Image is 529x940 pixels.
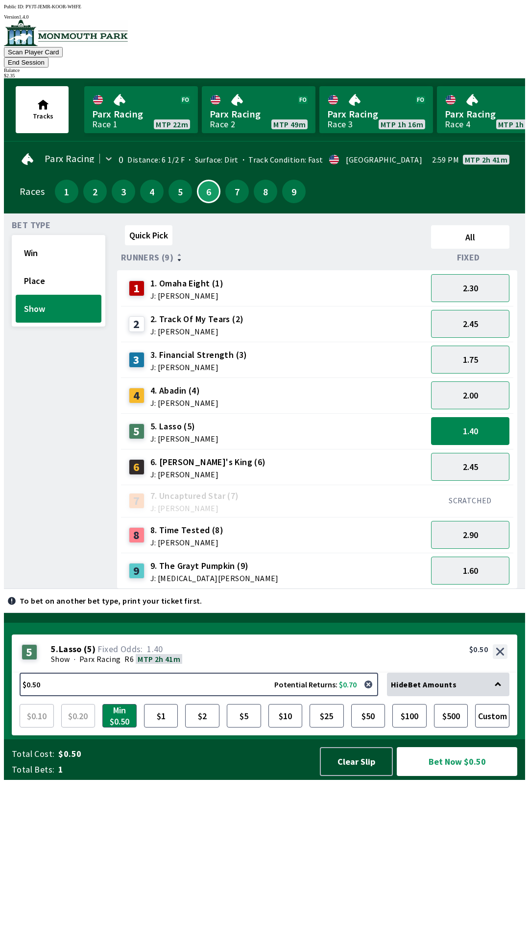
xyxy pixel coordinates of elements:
div: Runners (9) [121,253,427,262]
div: 6 [129,459,144,475]
button: Win [16,239,101,267]
button: 7 [225,180,249,203]
span: 5 [171,188,190,195]
span: PYJT-JEMR-KOOR-WHFE [25,4,81,9]
span: $500 [436,706,466,725]
span: ( 5 ) [84,644,96,654]
span: 9. The Grayt Pumpkin (9) [150,560,279,572]
button: $5 [227,704,261,728]
button: 8 [254,180,277,203]
span: Parx Racing [92,108,190,120]
span: $100 [395,706,424,725]
button: Show [16,295,101,323]
span: 1.60 [463,565,478,576]
div: Fixed [427,253,513,262]
span: 4 [143,188,161,195]
a: Parx RacingRace 3MTP 1h 16m [319,86,433,133]
button: 2.30 [431,274,509,302]
button: 1.75 [431,346,509,374]
button: 2.90 [431,521,509,549]
button: $100 [392,704,427,728]
div: 4 [129,388,144,403]
span: J: [PERSON_NAME] [150,435,218,443]
span: Show [51,654,70,664]
div: [GEOGRAPHIC_DATA] [346,156,422,164]
span: 1.40 [463,425,478,437]
div: 3 [129,352,144,368]
span: Distance: 6 1/2 F [127,155,185,164]
button: 1 [55,180,78,203]
button: $0.50Potential Returns: $0.70 [20,673,378,696]
button: 2.45 [431,310,509,338]
span: MTP 2h 41m [138,654,180,664]
button: 3 [112,180,135,203]
button: $1 [144,704,178,728]
div: 5 [22,644,37,660]
button: All [431,225,509,249]
button: $25 [310,704,344,728]
button: 2.00 [431,381,509,409]
span: 2:59 PM [432,156,459,164]
span: Track Condition: Fast [239,155,323,164]
div: Races [20,188,45,195]
span: $0.50 [58,748,311,760]
span: 8 [256,188,275,195]
div: 9 [129,563,144,579]
span: Total Bets: [12,764,54,775]
span: MTP 22m [156,120,188,128]
span: J: [PERSON_NAME] [150,292,223,300]
span: 1 [58,764,311,775]
button: 5 [168,180,192,203]
button: 2 [83,180,107,203]
span: 2.30 [463,282,478,294]
div: 5 [129,423,144,439]
span: 7 [228,188,246,195]
span: 5 . [51,644,59,654]
span: Win [24,247,93,258]
span: 1.40 [147,643,163,655]
button: 4 [140,180,164,203]
span: Fixed [457,254,480,261]
span: J: [PERSON_NAME] [150,363,247,371]
span: 2.45 [463,318,478,329]
span: 4. Abadin (4) [150,384,218,397]
span: $1 [146,706,176,725]
span: J: [PERSON_NAME] [150,328,244,335]
span: · [74,654,75,664]
div: $ 2.35 [4,73,525,78]
span: R6 [124,654,134,664]
span: Bet Type [12,221,50,229]
span: $2 [188,706,217,725]
span: Parx Racing [327,108,425,120]
button: Place [16,267,101,295]
button: 6 [197,180,220,203]
p: To bet on another bet type, print your ticket first. [20,597,202,605]
button: End Session [4,57,48,68]
span: Lasso [59,644,82,654]
button: Quick Pick [125,225,172,245]
button: $2 [185,704,219,728]
div: Balance [4,68,525,73]
div: 7 [129,493,144,509]
span: 5. Lasso (5) [150,420,218,433]
span: J: [PERSON_NAME] [150,399,218,407]
span: Hide Bet Amounts [391,680,457,689]
div: 1 [129,281,144,296]
button: 2.45 [431,453,509,481]
button: Min $0.50 [102,704,137,728]
span: J: [PERSON_NAME] [150,539,223,546]
a: Parx RacingRace 2MTP 49m [202,86,315,133]
span: 2. Track Of My Tears (2) [150,313,244,326]
span: 1. Omaha Eight (1) [150,277,223,290]
span: Clear Slip [329,756,384,767]
span: 6. [PERSON_NAME]'s King (6) [150,456,266,469]
div: $0.50 [469,644,488,654]
div: SCRATCHED [431,495,509,505]
span: 1.75 [463,354,478,365]
span: 8. Time Tested (8) [150,524,223,537]
span: 6 [200,189,217,194]
span: 3 [114,188,133,195]
div: Version 1.4.0 [4,14,525,20]
span: MTP 49m [273,120,306,128]
div: Public ID: [4,4,525,9]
